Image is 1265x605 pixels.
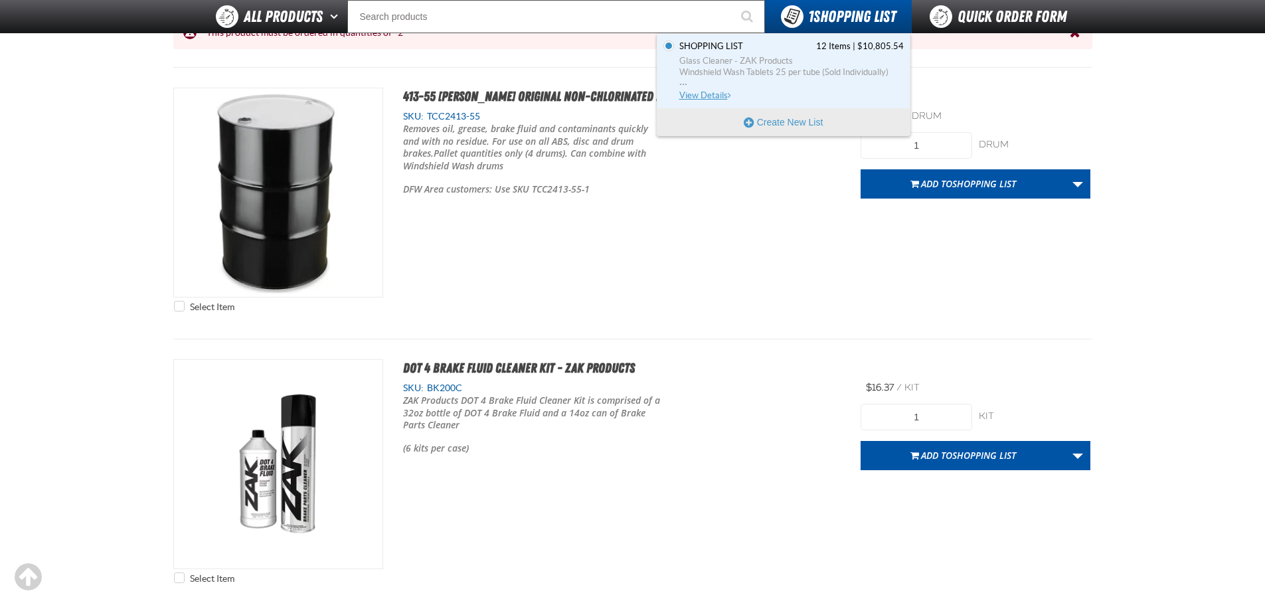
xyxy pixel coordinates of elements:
span: | [853,41,855,51]
span: Shopping List [808,7,896,26]
p: Removes oil, grease, brake fluid and contaminants quickly and with no residue. For use on all ABS... [403,123,666,173]
div: kit [979,410,1090,423]
input: Product Quantity [861,132,972,159]
div: You have 1 Shopping List. Open to view details [657,33,910,136]
button: Add toShopping List [861,169,1066,199]
b: DFW Area customers: Use SKU TCC2413-55-1 [403,183,590,195]
span: All Products [244,5,323,29]
input: Product Quantity [861,404,972,430]
span: Glass Cleaner - ZAK Products [679,55,904,67]
a: DOT 4 Brake Fluid Cleaner Kit - ZAK Products [403,360,635,376]
span: $16.37 [866,382,894,393]
strong: 1 [808,7,813,26]
span: 12 Items [816,41,851,52]
span: Windshield Wash Tablets 25 per tube (Sold Individually) [679,66,904,78]
span: Add to [921,449,1016,462]
span: $10,805.54 [857,41,904,52]
: View Details of the 413-55 Johnsen's Original Non-Chlorinated Brake Cleaner - 55 Gallo [174,88,382,297]
: View Details of the DOT 4 Brake Fluid Cleaner Kit - ZAK Products [174,360,382,568]
img: 413-55 Johnsen's Original Non-Chlorinated Brake Cleaner - 55 Gallo [174,88,382,297]
label: Select Item [174,572,234,585]
span: Shopping List [952,177,1016,190]
b: Pallet quantities only (4 drums). Can combine with Windshield Wash drums [403,147,646,172]
span: BK200C [424,383,462,393]
input: Select Item [174,301,185,311]
button: Create New List. Opens a popup [657,109,910,135]
span: View Details [679,90,733,100]
p: (6 kits per case) [403,442,666,455]
div: Scroll to the top [13,562,42,592]
img: DOT 4 Brake Fluid Cleaner Kit - ZAK Products [174,360,382,568]
a: More Actions [1065,441,1090,470]
span: Shopping List [679,41,743,52]
p: ZAK Products DOT 4 Brake Fluid Cleaner Kit is comprised of a 32oz bottle of DOT 4 Brake Fluid and... [403,394,666,432]
button: Add toShopping List [861,441,1066,470]
div: SKU: [403,382,841,394]
span: Add to [921,177,1016,190]
a: More Actions [1065,169,1090,199]
div: SKU: [403,110,841,123]
span: TCC2413-55 [424,111,480,122]
span: kit [904,382,920,393]
span: Shopping List [952,449,1016,462]
span: drum [912,110,942,122]
div: drum [979,139,1090,151]
label: Select Item [174,301,234,313]
a: 413-55 [PERSON_NAME] Original Non-Chlorinated Brake Cleaner - 55 [PERSON_NAME] [403,88,833,104]
span: / [896,382,902,393]
a: Shopping List contains 12 items. Total cost is $10,805.54. Click to see all items, discounts, tax... [677,41,904,102]
input: Select Item [174,572,185,583]
span: ... [679,78,904,83]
